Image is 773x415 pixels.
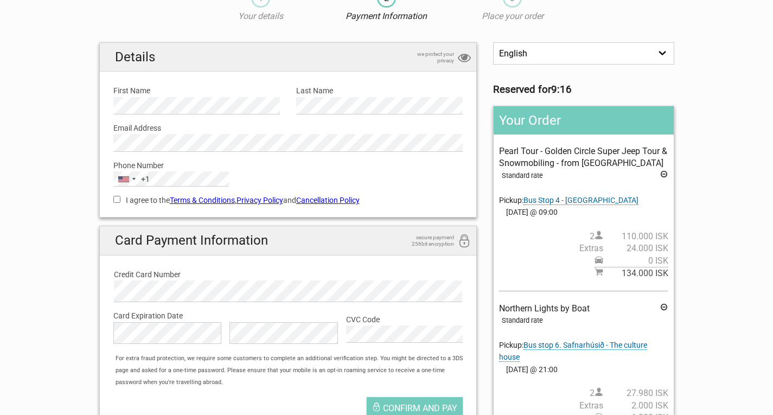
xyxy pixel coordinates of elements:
[590,231,668,242] span: 2 person(s)
[114,269,463,280] label: Credit Card Number
[499,341,647,362] span: Change pickup place
[400,234,454,247] span: secure payment 256bit encryption
[458,51,471,66] i: privacy protection
[579,400,668,412] span: Extras
[523,196,638,205] span: Change pickup place
[141,173,150,185] div: +1
[296,85,463,97] label: Last Name
[100,43,477,72] h2: Details
[113,122,463,134] label: Email Address
[502,315,668,327] div: Standard rate
[346,314,463,325] label: CVC Code
[551,84,572,95] strong: 9:16
[603,242,668,254] span: 24.000 ISK
[603,231,668,242] span: 110.000 ISK
[458,234,471,249] i: 256bit encryption
[237,196,283,205] a: Privacy Policy
[595,255,668,267] span: Pickup price
[493,84,674,95] h3: Reserved for
[197,10,323,22] p: Your details
[450,10,576,22] p: Place your order
[125,17,138,30] button: Open LiveChat chat widget
[603,400,668,412] span: 2.000 ISK
[100,226,477,255] h2: Card Payment Information
[603,255,668,267] span: 0 ISK
[110,353,476,389] div: For extra fraud protection, we require some customers to complete an additional verification step...
[383,403,457,413] span: Confirm and pay
[113,194,463,206] label: I agree to the , and
[114,172,150,186] button: Selected country
[499,206,668,218] span: [DATE] @ 09:00
[400,51,454,64] span: we protect your privacy
[502,170,668,182] div: Standard rate
[15,19,123,28] p: We're away right now. Please check back later!
[499,303,590,314] span: Northern Lights by Boat
[595,267,668,279] span: Subtotal
[323,10,449,22] p: Payment Information
[579,242,668,254] span: Extras
[113,85,280,97] label: First Name
[499,363,668,375] span: [DATE] @ 21:00
[113,159,463,171] label: Phone Number
[590,387,668,399] span: 2 person(s)
[170,196,235,205] a: Terms & Conditions
[499,196,638,205] span: Pickup:
[499,146,667,168] span: Pearl Tour - Golden Circle Super Jeep Tour & Snowmobiling - from [GEOGRAPHIC_DATA]
[499,341,647,362] span: Pickup:
[113,310,463,322] label: Card Expiration Date
[494,106,673,135] h2: Your Order
[603,387,668,399] span: 27.980 ISK
[603,267,668,279] span: 134.000 ISK
[296,196,360,205] a: Cancellation Policy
